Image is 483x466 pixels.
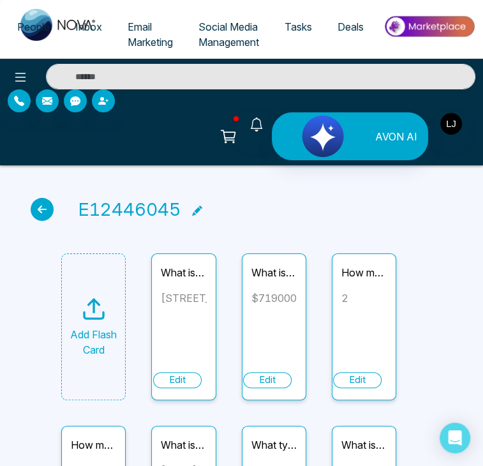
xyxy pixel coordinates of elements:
[325,15,376,39] a: Deals
[128,20,173,49] span: Email Marketing
[198,20,259,49] span: Social Media Management
[375,129,417,144] span: AVON AI
[17,20,50,33] span: People
[251,290,297,367] div: $719000
[440,113,462,135] img: User Avatar
[78,196,181,223] div: E12446045
[71,437,116,453] div: How many bathrooms are in the property?
[161,437,206,453] div: What is the area of the property in square feet?
[341,437,387,453] div: What is the status of the property?
[333,372,382,388] div: Edit
[341,265,387,280] div: How many bedrooms does the property have?
[161,290,206,367] div: [STREET_ADDRESS]
[243,372,292,388] div: Edit
[153,372,202,388] div: Edit
[161,265,206,280] div: What is the address of the property?
[4,15,63,39] a: People
[272,15,325,39] a: Tasks
[338,20,364,33] span: Deals
[186,15,272,54] a: Social Media Management
[251,437,297,453] div: What type of property is this?
[62,327,125,357] div: Add Flash Card
[285,20,312,33] span: Tasks
[20,9,97,41] img: Nova CRM Logo
[272,112,428,160] button: AVON AI
[383,12,475,41] img: Market-place.gif
[115,15,186,54] a: Email Marketing
[63,15,115,39] a: Inbox
[75,20,102,33] span: Inbox
[341,290,387,367] div: 2
[440,423,470,453] div: Open Intercom Messenger
[251,265,297,280] div: What is the asking price for the property?
[275,116,371,157] img: Lead Flow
